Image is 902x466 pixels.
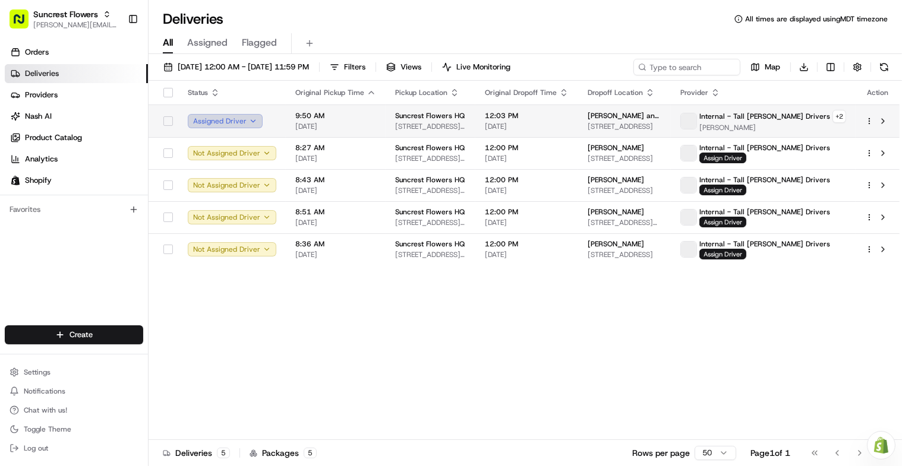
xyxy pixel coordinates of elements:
[31,77,196,89] input: Clear
[699,207,830,217] span: Internal - Tall [PERSON_NAME] Drivers
[485,207,569,217] span: 12:00 PM
[295,218,376,227] span: [DATE]
[5,85,148,104] a: Providers
[588,154,661,163] span: [STREET_ADDRESS]
[188,210,276,224] button: Not Assigned Driver
[25,175,52,186] span: Shopify
[745,14,888,24] span: All times are displayed using MDT timezone
[304,448,317,458] div: 5
[295,111,376,121] span: 9:50 AM
[5,107,148,126] a: Nash AI
[202,117,216,131] button: Start new chat
[632,447,690,459] p: Rows per page
[485,218,569,227] span: [DATE]
[395,111,465,121] span: Suncrest Flowers HQ
[5,200,143,219] div: Favorites
[5,128,148,147] a: Product Catalog
[118,201,144,210] span: Pylon
[588,122,661,131] span: [STREET_ADDRESS]
[25,47,49,58] span: Orders
[158,59,314,75] button: [DATE] 12:00 AM - [DATE] 11:59 PM
[699,143,830,153] span: Internal - Tall [PERSON_NAME] Drivers
[242,36,277,50] span: Flagged
[588,175,644,185] span: [PERSON_NAME]
[485,88,557,97] span: Original Dropoff Time
[295,88,364,97] span: Original Pickup Time
[588,186,661,195] span: [STREET_ADDRESS]
[5,421,143,438] button: Toggle Theme
[188,114,263,128] button: Assigned Driver
[217,448,230,458] div: 5
[163,9,223,28] h1: Deliveries
[11,176,20,185] img: Shopify logo
[295,122,376,131] span: [DATE]
[40,125,150,135] div: We're available if you need us!
[395,143,465,153] span: Suncrest Flowers HQ
[485,111,569,121] span: 12:03 PM
[588,88,643,97] span: Dropoff Location
[876,59,892,75] button: Refresh
[485,143,569,153] span: 12:00 PM
[395,122,466,131] span: [STREET_ADDRESS][PERSON_NAME]
[633,59,740,75] input: Type to search
[24,172,91,184] span: Knowledge Base
[395,154,466,163] span: [STREET_ADDRESS][PERSON_NAME]
[178,62,309,72] span: [DATE] 12:00 AM - [DATE] 11:59 PM
[381,59,427,75] button: Views
[295,186,376,195] span: [DATE]
[699,239,830,249] span: Internal - Tall [PERSON_NAME] Drivers
[25,90,58,100] span: Providers
[24,386,65,396] span: Notifications
[588,207,644,217] span: [PERSON_NAME]
[295,207,376,217] span: 8:51 AM
[395,186,466,195] span: [STREET_ADDRESS][PERSON_NAME]
[188,146,276,160] button: Not Assigned Driver
[5,325,143,344] button: Create
[5,5,123,33] button: Suncrest Flowers[PERSON_NAME][EMAIL_ADDRESS][DOMAIN_NAME]
[699,217,746,227] span: Assign Driver
[295,154,376,163] span: [DATE]
[295,143,376,153] span: 8:27 AM
[188,178,276,192] button: Not Assigned Driver
[485,175,569,185] span: 12:00 PM
[5,440,143,457] button: Log out
[5,383,143,400] button: Notifications
[865,88,890,97] div: Action
[12,12,36,36] img: Nash
[163,447,230,459] div: Deliveries
[33,8,98,20] button: Suncrest Flowers
[699,185,746,195] span: Assign Driver
[40,113,195,125] div: Start new chat
[295,239,376,249] span: 8:36 AM
[12,173,21,183] div: 📗
[395,207,465,217] span: Suncrest Flowers HQ
[295,175,376,185] span: 8:43 AM
[485,250,569,259] span: [DATE]
[5,43,148,62] a: Orders
[295,250,376,259] span: [DATE]
[344,62,365,72] span: Filters
[70,329,93,340] span: Create
[395,175,465,185] span: Suncrest Flowers HQ
[187,36,228,50] span: Assigned
[188,242,276,256] button: Not Assigned Driver
[84,201,144,210] a: Powered byPylon
[699,249,746,259] span: Assign Driver
[324,59,371,75] button: Filters
[699,123,846,132] span: [PERSON_NAME]
[5,364,143,381] button: Settings
[12,113,33,135] img: 1736555255976-a54dd68f-1ca7-489b-9aae-adbdc363a1c4
[699,112,830,121] span: Internal - Tall [PERSON_NAME] Drivers
[588,111,661,121] span: [PERSON_NAME] and [PERSON_NAME]
[750,447,790,459] div: Page 1 of 1
[24,443,48,453] span: Log out
[680,88,708,97] span: Provider
[485,186,569,195] span: [DATE]
[25,111,52,122] span: Nash AI
[588,143,644,153] span: [PERSON_NAME]
[699,175,830,185] span: Internal - Tall [PERSON_NAME] Drivers
[96,167,195,189] a: 💻API Documentation
[765,62,780,72] span: Map
[112,172,191,184] span: API Documentation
